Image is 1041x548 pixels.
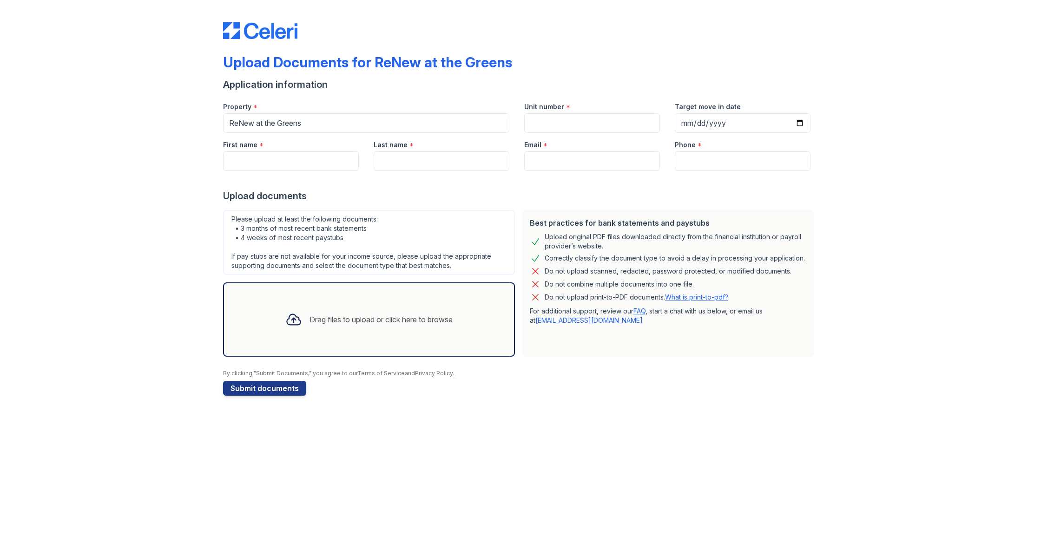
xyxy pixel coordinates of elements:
a: Privacy Policy. [415,370,454,377]
div: Upload documents [223,189,818,202]
div: Please upload at least the following documents: • 3 months of most recent bank statements • 4 wee... [223,210,515,275]
div: Upload original PDF files downloaded directly from the financial institution or payroll provider’... [545,232,807,251]
label: Unit number [524,102,564,111]
div: Application information [223,78,818,91]
label: Phone [675,140,696,150]
label: Email [524,140,541,150]
a: FAQ [633,307,646,315]
a: What is print-to-pdf? [665,293,728,301]
div: Correctly classify the document type to avoid a delay in processing your application. [545,253,805,264]
div: Do not upload scanned, redacted, password protected, or modified documents. [545,266,791,277]
button: Submit documents [223,381,306,396]
label: First name [223,140,257,150]
a: Terms of Service [357,370,405,377]
div: Upload Documents for ReNew at the Greens [223,54,512,71]
div: Best practices for bank statements and paystubs [530,217,807,228]
p: Do not upload print-to-PDF documents. [545,293,728,302]
p: For additional support, review our , start a chat with us below, or email us at [530,307,807,325]
img: CE_Logo_Blue-a8612792a0a2168367f1c8372b55b34899dd931a85d93a1a3d3e32e68fde9ad4.png [223,22,297,39]
a: [EMAIL_ADDRESS][DOMAIN_NAME] [535,316,643,324]
div: By clicking "Submit Documents," you agree to our and [223,370,818,377]
div: Do not combine multiple documents into one file. [545,279,694,290]
label: Last name [374,140,408,150]
label: Property [223,102,251,111]
label: Target move in date [675,102,741,111]
div: Drag files to upload or click here to browse [310,314,453,325]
